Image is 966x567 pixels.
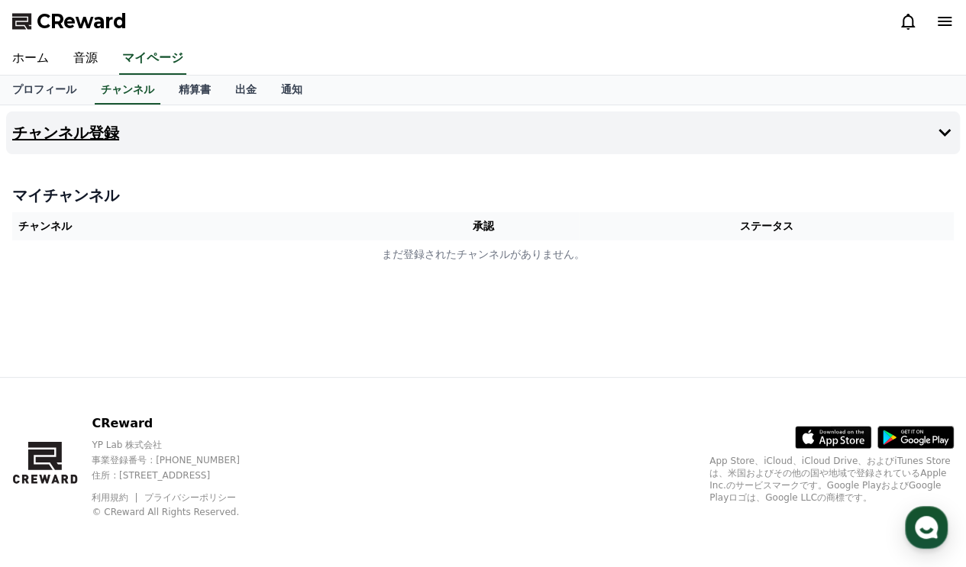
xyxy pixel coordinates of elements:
a: 利用規約 [92,492,140,503]
p: CReward [92,414,270,433]
span: Settings [226,463,263,475]
a: 音源 [61,43,110,75]
button: チャンネル登録 [6,111,960,154]
span: Messages [127,464,172,476]
a: Messages [101,440,197,478]
p: 住所 : [STREET_ADDRESS] [92,469,270,482]
span: Home [39,463,66,475]
a: CReward [12,9,127,34]
a: 出金 [223,76,269,105]
a: マイページ [119,43,186,75]
th: チャンネル [12,212,387,240]
a: 通知 [269,76,315,105]
a: Home [5,440,101,478]
h4: マイチャンネル [12,185,954,206]
h4: チャンネル登録 [12,124,119,141]
td: まだ登録されたチャンネルがありません。 [12,240,954,269]
p: 事業登録番号 : [PHONE_NUMBER] [92,454,270,466]
p: App Store、iCloud、iCloud Drive、およびiTunes Storeは、米国およびその他の国や地域で登録されているApple Inc.のサービスマークです。Google P... [709,455,954,504]
p: © CReward All Rights Reserved. [92,506,270,518]
a: 精算書 [166,76,223,105]
a: チャンネル [95,76,160,105]
p: YP Lab 株式会社 [92,439,270,451]
th: 承認 [387,212,579,240]
a: Settings [197,440,293,478]
th: ステータス [579,212,954,240]
a: プライバシーポリシー [144,492,236,503]
span: CReward [37,9,127,34]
